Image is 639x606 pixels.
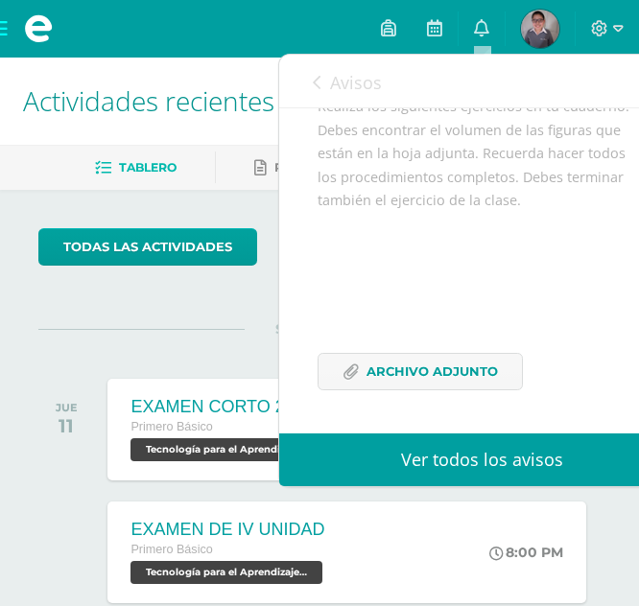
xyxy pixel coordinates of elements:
[95,152,177,183] a: Tablero
[130,438,322,461] span: Tecnología para el Aprendizaje y la Comunicación (Informática) 'A'
[56,401,78,414] div: JUE
[367,354,498,389] span: Archivo Adjunto
[130,543,212,556] span: Primero Básico
[130,520,327,540] div: EXAMEN DE IV UNIDAD
[318,353,523,390] a: Archivo Adjunto
[330,71,382,94] span: Avisos
[521,10,559,48] img: 1657f0569aa92cb720f1e5638fa2ca11.png
[245,320,395,338] span: SEPTIEMBRE
[130,561,322,584] span: Tecnología para el Aprendizaje y la Comunicación (Informática) 'A'
[119,160,177,175] span: Tablero
[56,414,78,437] div: 11
[130,420,212,433] span: Primero Básico
[254,152,438,183] a: Pendientes de entrega
[23,82,413,119] span: Actividades recientes y próximas
[274,160,438,175] span: Pendientes de entrega
[489,544,563,561] div: 8:00 PM
[38,228,257,266] a: todas las Actividades
[130,397,361,417] div: EXAMEN CORTO 2 - PRACTICO-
